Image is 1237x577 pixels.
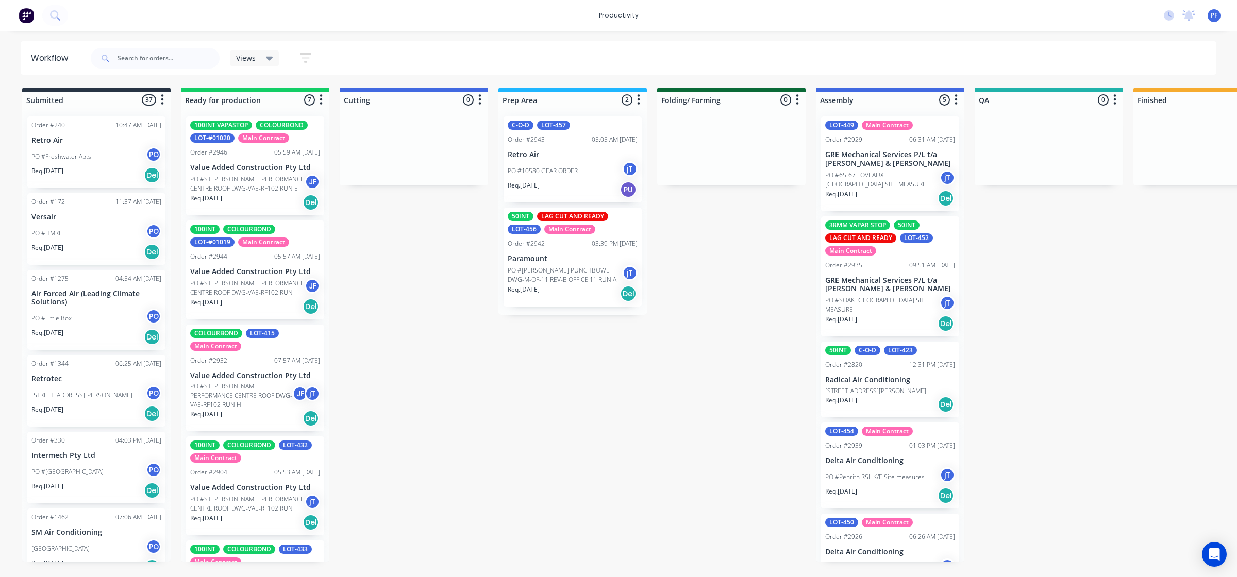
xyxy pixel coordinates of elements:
[190,453,241,463] div: Main Contract
[825,233,896,243] div: LAG CUT AND READY
[190,342,241,351] div: Main Contract
[190,121,252,130] div: 100INT VAPASTOP
[144,405,160,422] div: Del
[31,314,72,323] p: PO #Little Box
[504,208,642,307] div: 50INTLAG CUT AND READYLOT-456Main ContractOrder #294203:39 PM [DATE]ParamountPO #[PERSON_NAME] PU...
[544,225,595,234] div: Main Contract
[508,181,540,190] p: Req. [DATE]
[825,261,862,270] div: Order #2935
[190,279,305,297] p: PO #ST [PERSON_NAME] PERFORMANCE CENTRE ROOF DWG-VAE-RF102 RUN i
[909,261,955,270] div: 09:51 AM [DATE]
[31,558,63,568] p: Req. [DATE]
[1211,11,1217,20] span: PF
[508,225,541,234] div: LOT-456
[31,229,60,238] p: PO #HMRI
[31,243,63,252] p: Req. [DATE]
[190,410,222,419] p: Req. [DATE]
[31,405,63,414] p: Req. [DATE]
[190,175,305,193] p: PO #ST [PERSON_NAME] PERFORMANCE CENTRE ROOF DWG-VAE-RF102 RUN E
[27,355,165,427] div: Order #134406:25 AM [DATE]Retrotec[STREET_ADDRESS][PERSON_NAME]POReq.[DATE]Del
[31,544,90,553] p: [GEOGRAPHIC_DATA]
[821,342,959,417] div: 50INTC-O-DLOT-423Order #282012:31 PM [DATE]Radical Air Conditioning[STREET_ADDRESS][PERSON_NAME]R...
[825,386,926,396] p: [STREET_ADDRESS][PERSON_NAME]
[274,468,320,477] div: 05:53 AM [DATE]
[825,296,940,314] p: PO #SOAK [GEOGRAPHIC_DATA] SITE MEASURE
[31,166,63,176] p: Req. [DATE]
[186,436,324,535] div: 100INTCOLOURBONDLOT-432Main ContractOrder #290405:53 AM [DATE]Value Added Construction Pty LtdPO ...
[115,359,161,368] div: 06:25 AM [DATE]
[508,135,545,144] div: Order #2943
[274,356,320,365] div: 07:57 AM [DATE]
[190,133,235,143] div: LOT-#01020
[31,359,69,368] div: Order #1344
[190,252,227,261] div: Order #2944
[303,194,319,211] div: Del
[31,290,161,307] p: Air Forced Air (Leading Climate Solutions)
[622,265,638,281] div: jT
[144,559,160,575] div: Del
[31,436,65,445] div: Order #330
[186,116,324,215] div: 100INT VAPASTOPCOLOURBONDLOT-#01020Main ContractOrder #294605:59 AM [DATE]Value Added Constructio...
[279,545,312,554] div: LOT-433
[303,410,319,427] div: Del
[190,545,220,554] div: 100INT
[31,328,63,337] p: Req. [DATE]
[508,121,533,130] div: C-O-D
[31,213,161,222] p: Versair
[592,135,638,144] div: 05:05 AM [DATE]
[620,181,637,198] div: PU
[537,121,570,130] div: LOT-457
[190,356,227,365] div: Order #2932
[31,375,161,383] p: Retrotec
[190,514,222,523] p: Req. [DATE]
[938,190,954,207] div: Del
[825,376,955,384] p: Radical Air Conditioning
[862,121,913,130] div: Main Contract
[900,233,933,243] div: LOT-452
[508,285,540,294] p: Req. [DATE]
[825,220,890,230] div: 38MM VAPAR STOP
[825,360,862,369] div: Order #2820
[190,495,305,513] p: PO #ST [PERSON_NAME] PERFORMANCE CENTRE ROOF DWG-VAE-RF102 RUN F
[305,174,320,190] div: JF
[190,148,227,157] div: Order #2946
[190,298,222,307] p: Req. [DATE]
[236,53,256,63] span: Views
[825,548,955,556] p: Delta Air Conditioning
[940,170,955,185] div: jT
[190,382,292,410] p: PO #ST [PERSON_NAME] PERFORMANCE CENTRE ROOF DWG-VAE-RF102 RUN H
[27,432,165,503] div: Order #33004:03 PM [DATE]Intermech Pty LtdPO #[GEOGRAPHIC_DATA]POReq.[DATE]Del
[246,329,279,338] div: LOT-415
[508,239,545,248] div: Order #2942
[31,482,63,491] p: Req. [DATE]
[825,518,858,527] div: LOT-450
[938,487,954,504] div: Del
[825,276,955,294] p: GRE Mechanical Services P/L t/a [PERSON_NAME] & [PERSON_NAME]
[292,386,308,401] div: JF
[508,166,578,176] p: PO #10580 GEAR ORDER
[305,494,320,510] div: jT
[115,513,161,522] div: 07:06 AM [DATE]
[146,385,161,401] div: PO
[223,440,275,450] div: COLOURBOND
[825,150,955,168] p: GRE Mechanical Services P/L t/a [PERSON_NAME] & [PERSON_NAME]
[27,193,165,265] div: Order #17211:37 AM [DATE]VersairPO #HMRIPOReq.[DATE]Del
[279,440,312,450] div: LOT-432
[27,270,165,350] div: Order #127504:54 AM [DATE]Air Forced Air (Leading Climate Solutions)PO #Little BoxPOReq.[DATE]Del
[190,371,320,380] p: Value Added Construction Pty Ltd
[825,246,876,256] div: Main Contract
[508,212,533,221] div: 50INT
[274,252,320,261] div: 05:57 AM [DATE]
[825,487,857,496] p: Req. [DATE]
[186,325,324,432] div: COLOURBONDLOT-415Main ContractOrder #293207:57 AM [DATE]Value Added Construction Pty LtdPO #ST [P...
[909,441,955,450] div: 01:03 PM [DATE]
[31,467,104,477] p: PO #[GEOGRAPHIC_DATA]
[825,315,857,324] p: Req. [DATE]
[862,427,913,436] div: Main Contract
[825,121,858,130] div: LOT-449
[622,161,638,177] div: jT
[31,274,69,283] div: Order #1275
[909,360,955,369] div: 12:31 PM [DATE]
[821,422,959,508] div: LOT-454Main ContractOrder #293901:03 PM [DATE]Delta Air ConditioningPO #Penrith RSL K/E Site meas...
[31,513,69,522] div: Order #1462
